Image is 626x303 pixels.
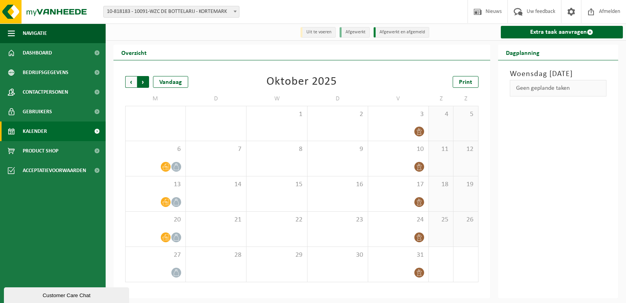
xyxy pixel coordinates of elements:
span: 13 [130,180,182,189]
span: Navigatie [23,24,47,43]
span: 30 [311,251,364,259]
span: Print [459,79,472,85]
span: 29 [250,251,303,259]
iframe: chat widget [4,286,131,303]
span: 24 [372,216,425,224]
div: Vandaag [153,76,188,88]
span: 27 [130,251,182,259]
span: 7 [190,145,242,154]
span: 23 [311,216,364,224]
span: 17 [372,180,425,189]
span: Product Shop [23,141,58,161]
span: 20 [130,216,182,224]
td: W [246,92,307,106]
span: 9 [311,145,364,154]
td: Z [453,92,478,106]
span: Dashboard [23,43,52,63]
div: Oktober 2025 [266,76,337,88]
span: Acceptatievoorwaarden [23,161,86,180]
span: 10 [372,145,425,154]
span: Vorige [125,76,137,88]
span: 28 [190,251,242,259]
span: 1 [250,110,303,119]
li: Afgewerkt en afgemeld [374,27,429,38]
td: Z [429,92,453,106]
h2: Dagplanning [498,45,547,60]
span: 8 [250,145,303,154]
span: 3 [372,110,425,119]
span: 11 [433,145,449,154]
span: 25 [433,216,449,224]
span: 19 [457,180,474,189]
a: Print [453,76,478,88]
span: 10-818183 - 10091-WZC DE BOTTELARIJ - KORTEMARK [103,6,239,18]
span: 31 [372,251,425,259]
td: D [186,92,246,106]
span: 12 [457,145,474,154]
span: 15 [250,180,303,189]
span: Volgende [137,76,149,88]
span: 4 [433,110,449,119]
span: Gebruikers [23,102,52,122]
span: Kalender [23,122,47,141]
li: Uit te voeren [300,27,336,38]
span: Bedrijfsgegevens [23,63,68,82]
span: 6 [130,145,182,154]
span: 21 [190,216,242,224]
span: 16 [311,180,364,189]
span: 5 [457,110,474,119]
h3: Woensdag [DATE] [510,68,607,80]
h2: Overzicht [113,45,155,60]
div: Geen geplande taken [510,80,607,96]
span: 2 [311,110,364,119]
span: 18 [433,180,449,189]
td: D [308,92,368,106]
span: 22 [250,216,303,224]
span: 14 [190,180,242,189]
span: 26 [457,216,474,224]
span: Contactpersonen [23,82,68,102]
span: 10-818183 - 10091-WZC DE BOTTELARIJ - KORTEMARK [104,6,239,17]
li: Afgewerkt [340,27,370,38]
a: Extra taak aanvragen [501,26,623,38]
td: M [125,92,186,106]
td: V [368,92,429,106]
